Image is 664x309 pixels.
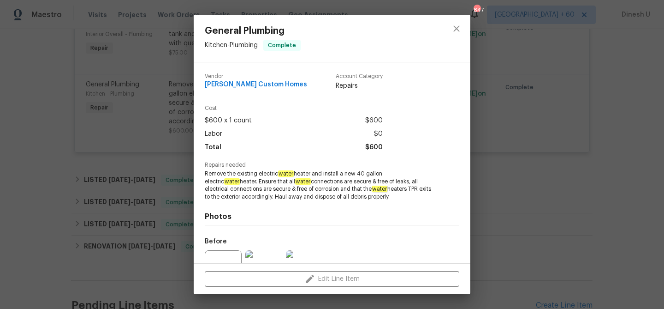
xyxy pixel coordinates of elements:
[205,26,301,36] span: General Plumbing
[205,114,252,127] span: $600 x 1 count
[365,141,383,154] span: $600
[474,6,480,15] div: 847
[445,18,468,40] button: close
[205,73,307,79] span: Vendor
[205,127,222,141] span: Labor
[264,41,300,50] span: Complete
[205,42,258,48] span: Kitchen - Plumbing
[336,81,383,91] span: Repairs
[205,81,307,88] span: [PERSON_NAME] Custom Homes
[336,73,383,79] span: Account Category
[224,178,240,185] em: water
[374,127,383,141] span: $0
[278,170,294,177] em: water
[365,114,383,127] span: $600
[295,178,311,185] em: water
[205,170,434,201] span: Remove the existing electric heater and install a new 40 gallon electric heater. Ensure that all ...
[205,162,459,168] span: Repairs needed
[205,141,221,154] span: Total
[205,212,459,221] h4: Photos
[372,186,387,192] em: water
[205,105,383,111] span: Cost
[205,238,227,245] h5: Before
